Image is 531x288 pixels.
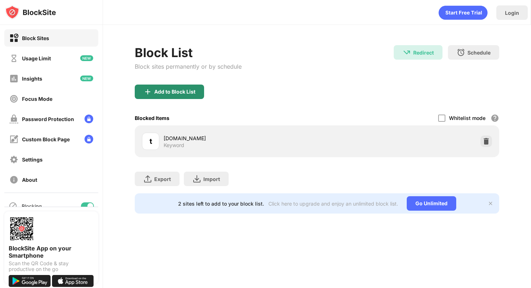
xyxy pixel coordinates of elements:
div: Go Unlimited [407,196,456,211]
img: insights-off.svg [9,74,18,83]
img: lock-menu.svg [85,115,93,123]
img: new-icon.svg [80,76,93,81]
img: download-on-the-app-store.svg [52,275,94,287]
div: 2 sites left to add to your block list. [178,201,264,207]
div: Blocked Items [135,115,169,121]
div: BlockSite App on your Smartphone [9,245,94,259]
div: Schedule [467,50,491,56]
img: customize-block-page-off.svg [9,135,18,144]
img: get-it-on-google-play.svg [9,275,51,287]
div: Settings [22,156,43,163]
div: Redirect [413,50,434,56]
div: Block sites permanently or by schedule [135,63,242,70]
img: x-button.svg [488,201,493,206]
div: [DOMAIN_NAME] [164,134,317,142]
img: focus-off.svg [9,94,18,103]
img: new-icon.svg [80,55,93,61]
div: Export [154,176,171,182]
img: about-off.svg [9,175,18,184]
img: options-page-qr-code.png [9,216,35,242]
img: time-usage-off.svg [9,54,18,63]
div: Scan the QR Code & stay productive on the go [9,261,94,272]
img: password-protection-off.svg [9,115,18,124]
div: Usage Limit [22,55,51,61]
div: Keyword [164,142,184,149]
div: Password Protection [22,116,74,122]
div: Insights [22,76,42,82]
div: animation [439,5,488,20]
div: Whitelist mode [449,115,485,121]
div: Custom Block Page [22,136,70,142]
div: Focus Mode [22,96,52,102]
img: settings-off.svg [9,155,18,164]
div: Login [505,10,519,16]
div: Add to Block List [154,89,195,95]
div: Import [203,176,220,182]
div: Block List [135,45,242,60]
div: Block Sites [22,35,49,41]
div: Blocking [22,203,42,209]
div: Click here to upgrade and enjoy an unlimited block list. [268,201,398,207]
div: About [22,177,37,183]
img: blocking-icon.svg [9,202,17,210]
img: lock-menu.svg [85,135,93,143]
img: block-on.svg [9,34,18,43]
img: logo-blocksite.svg [5,5,56,20]
div: t [150,136,152,147]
